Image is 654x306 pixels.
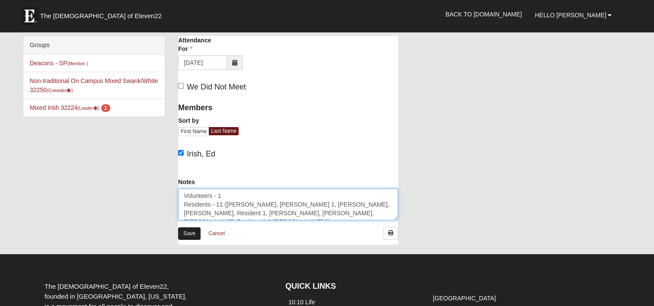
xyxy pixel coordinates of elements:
a: Back to [DOMAIN_NAME] [439,3,528,25]
a: The [DEMOGRAPHIC_DATA] of Eleven22 [16,3,189,25]
span: We Did Not Meet [187,83,246,91]
input: We Did Not Meet [178,83,184,89]
span: Irish, Ed [187,150,215,158]
img: Eleven22 logo [21,7,38,25]
label: Attendance For [178,36,223,53]
span: number of pending members [101,104,110,112]
a: Mixed Irish 32224(Leader) 1 [30,104,110,111]
h4: Members [178,103,282,113]
a: Hello [PERSON_NAME] [528,4,618,26]
a: First Name [178,127,209,136]
small: (Leader ) [77,105,99,111]
label: Notes [178,178,195,186]
a: Last Name [209,127,239,135]
a: Cancel [203,227,230,240]
a: Non-traditional On Campus Mixed Swank/White 32250(Coleader) [30,77,158,93]
input: Irish, Ed [178,150,184,156]
a: Deacons - SP(Member ) [30,60,88,67]
span: Hello [PERSON_NAME] [535,12,606,19]
a: Print Attendance Roster [383,227,398,239]
span: The [DEMOGRAPHIC_DATA] of Eleven22 [40,12,162,20]
a: Save [178,227,201,240]
div: Groups [23,36,165,54]
small: (Member ) [67,61,88,66]
h4: QUICK LINKS [285,282,417,291]
small: (Coleader ) [47,88,73,93]
label: Sort by [178,116,199,125]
